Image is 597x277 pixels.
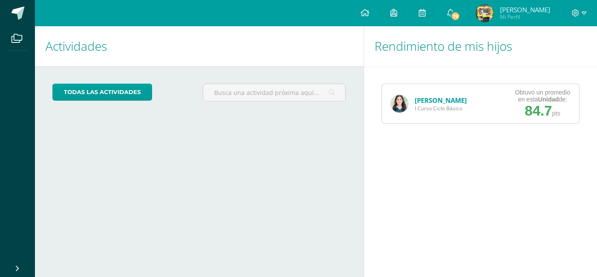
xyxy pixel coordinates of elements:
img: c9a82baa94b6e7d1e290537693120bfc.png [391,95,408,112]
div: Obtuvo un promedio en esta de: [515,89,570,103]
h1: Rendimiento de mis hijos [375,26,587,66]
a: todas las Actividades [52,84,152,101]
a: [PERSON_NAME] [415,96,467,105]
strong: Unidad [538,96,559,103]
h1: Actividades [45,26,353,66]
span: [PERSON_NAME] [500,5,550,14]
input: Busca una actividad próxima aquí... [203,84,346,101]
span: 79 [451,11,460,21]
span: Mi Perfil [500,13,550,21]
span: pts [552,110,560,117]
span: I Curso Ciclo Básico [415,105,467,112]
span: 84.7 [525,103,552,119]
img: 6c646add246d7a3939e78fc4c1063ac6.png [476,4,493,22]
